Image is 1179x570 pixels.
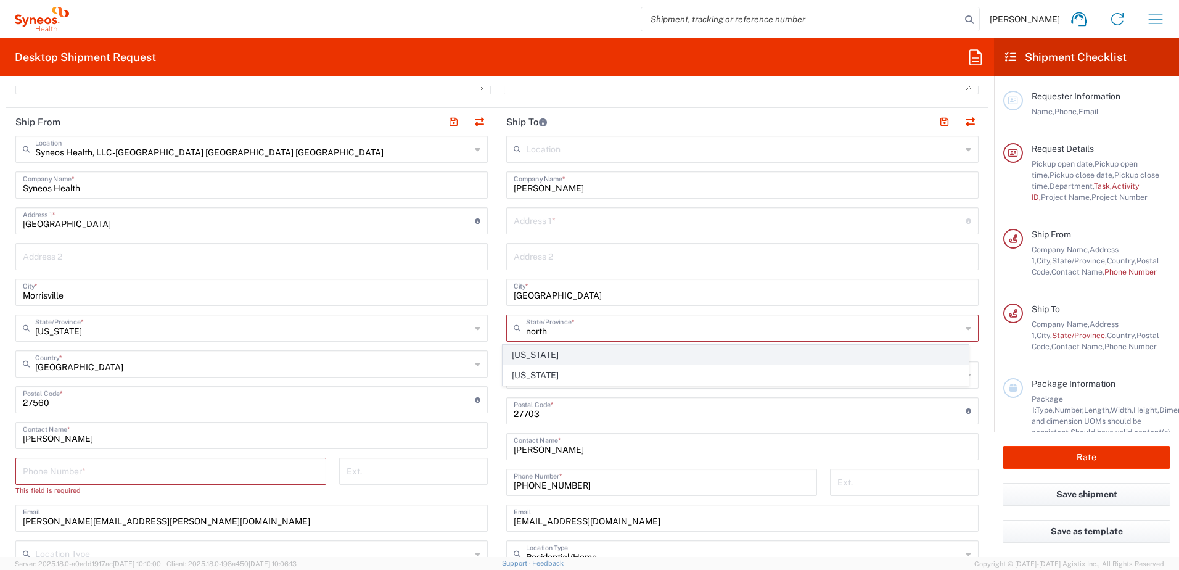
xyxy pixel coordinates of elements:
[166,560,297,568] span: Client: 2025.18.0-198a450
[1032,229,1071,239] span: Ship From
[1070,427,1170,437] span: Should have valid content(s)
[1091,192,1148,202] span: Project Number
[641,7,961,31] input: Shipment, tracking or reference number
[1078,107,1099,116] span: Email
[1037,256,1052,265] span: City,
[1104,342,1157,351] span: Phone Number
[1094,181,1112,191] span: Task,
[1104,267,1157,276] span: Phone Number
[1036,405,1054,415] span: Type,
[1051,342,1104,351] span: Contact Name,
[1107,331,1136,340] span: Country,
[1111,405,1133,415] span: Width,
[1054,405,1084,415] span: Number,
[1050,181,1094,191] span: Department,
[113,560,161,568] span: [DATE] 10:10:00
[249,560,297,568] span: [DATE] 10:06:13
[974,558,1164,569] span: Copyright © [DATE]-[DATE] Agistix Inc., All Rights Reserved
[1133,405,1159,415] span: Height,
[1032,144,1094,154] span: Request Details
[15,116,60,128] h2: Ship From
[15,50,156,65] h2: Desktop Shipment Request
[1032,245,1090,254] span: Company Name,
[1032,91,1120,101] span: Requester Information
[1005,50,1127,65] h2: Shipment Checklist
[1052,256,1107,265] span: State/Province,
[506,116,547,128] h2: Ship To
[1052,331,1107,340] span: State/Province,
[1032,304,1060,314] span: Ship To
[1107,256,1136,265] span: Country,
[15,560,161,568] span: Server: 2025.18.0-a0edd1917ac
[1003,446,1170,469] button: Rate
[990,14,1060,25] span: [PERSON_NAME]
[1050,170,1114,180] span: Pickup close date,
[1032,107,1054,116] span: Name,
[1003,483,1170,506] button: Save shipment
[1032,394,1063,415] span: Package 1:
[502,560,533,567] a: Support
[15,485,326,496] div: This field is required
[1084,405,1111,415] span: Length,
[503,345,969,365] span: [US_STATE]
[1032,320,1090,329] span: Company Name,
[1037,331,1052,340] span: City,
[506,342,979,353] div: This field is required
[1003,520,1170,543] button: Save as template
[1032,379,1115,389] span: Package Information
[1051,267,1104,276] span: Contact Name,
[503,366,969,385] span: [US_STATE]
[1041,192,1091,202] span: Project Name,
[1054,107,1078,116] span: Phone,
[532,560,564,567] a: Feedback
[1032,159,1095,168] span: Pickup open date,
